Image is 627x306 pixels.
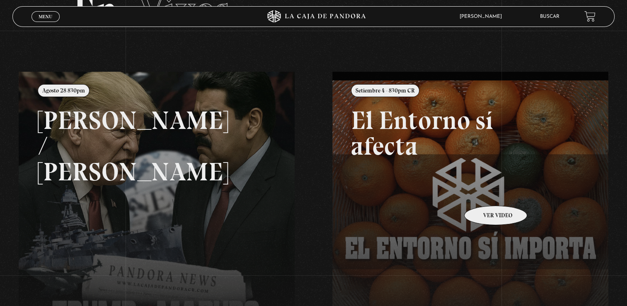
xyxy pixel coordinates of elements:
[39,14,52,19] span: Menu
[584,11,596,22] a: View your shopping cart
[455,14,510,19] span: [PERSON_NAME]
[36,21,55,27] span: Cerrar
[540,14,559,19] a: Buscar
